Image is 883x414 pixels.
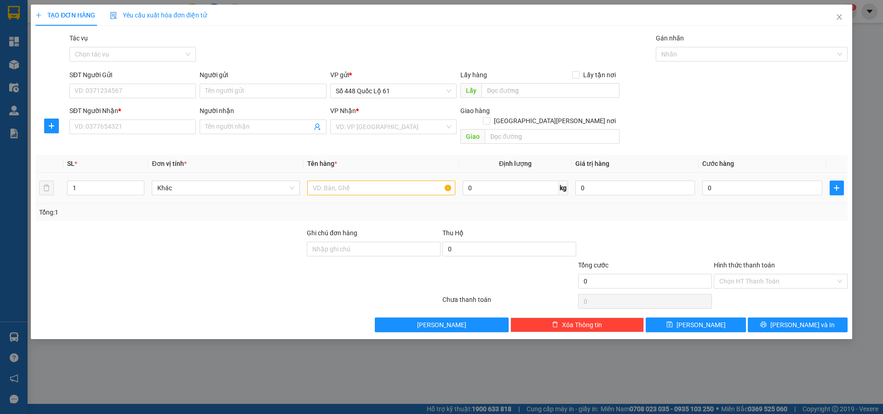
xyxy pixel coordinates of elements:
[39,181,54,195] button: delete
[760,321,767,329] span: printer
[826,5,852,30] button: Close
[441,295,577,311] div: Chưa thanh toán
[460,71,487,79] span: Lấy hàng
[200,70,326,80] div: Người gửi
[110,12,117,19] img: icon
[307,242,441,256] input: Ghi chú đơn hàng
[69,70,196,80] div: SĐT Người Gửi
[330,107,356,114] span: VP Nhận
[748,318,848,332] button: printer[PERSON_NAME] và In
[200,106,326,116] div: Người nhận
[460,107,490,114] span: Giao hàng
[575,160,609,167] span: Giá trị hàng
[69,106,196,116] div: SĐT Người Nhận
[157,181,294,195] span: Khác
[442,229,464,237] span: Thu Hộ
[666,321,673,329] span: save
[579,70,619,80] span: Lấy tận nơi
[578,261,608,269] span: Tổng cước
[460,129,485,144] span: Giao
[460,83,482,98] span: Lấy
[39,207,341,217] div: Tổng: 1
[35,12,42,18] span: plus
[307,229,357,237] label: Ghi chú đơn hàng
[69,34,88,42] label: Tác vụ
[110,11,207,19] span: Yêu cầu xuất hóa đơn điện tử
[490,116,619,126] span: [GEOGRAPHIC_DATA][PERSON_NAME] nơi
[45,122,58,130] span: plus
[35,11,95,19] span: TẠO ĐƠN HÀNG
[307,181,455,195] input: VD: Bàn, Ghế
[575,181,695,195] input: 0
[836,13,843,21] span: close
[646,318,745,332] button: save[PERSON_NAME]
[830,184,843,192] span: plus
[330,70,457,80] div: VP gửi
[482,83,619,98] input: Dọc đường
[336,84,451,98] span: Số 448 Quốc Lộ 61
[830,181,844,195] button: plus
[44,119,59,133] button: plus
[677,320,726,330] span: [PERSON_NAME]
[67,160,75,167] span: SL
[770,320,835,330] span: [PERSON_NAME] và In
[559,181,568,195] span: kg
[702,160,734,167] span: Cước hàng
[656,34,684,42] label: Gán nhãn
[562,320,602,330] span: Xóa Thông tin
[417,320,466,330] span: [PERSON_NAME]
[485,129,619,144] input: Dọc đường
[307,160,337,167] span: Tên hàng
[510,318,644,332] button: deleteXóa Thông tin
[499,160,532,167] span: Định lượng
[314,123,321,130] span: user-add
[152,160,186,167] span: Đơn vị tính
[375,318,509,332] button: [PERSON_NAME]
[552,321,558,329] span: delete
[714,261,775,269] label: Hình thức thanh toán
